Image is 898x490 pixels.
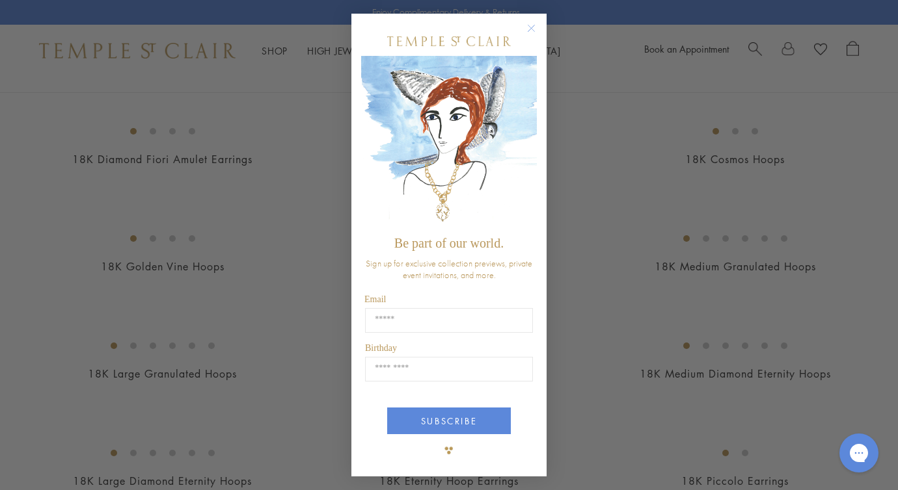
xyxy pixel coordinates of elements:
[436,437,462,463] img: TSC
[394,236,504,250] span: Be part of our world.
[365,308,533,333] input: Email
[365,343,397,353] span: Birthday
[387,36,511,46] img: Temple St. Clair
[833,429,885,477] iframe: Gorgias live chat messenger
[364,294,386,304] span: Email
[387,407,511,434] button: SUBSCRIBE
[361,56,537,229] img: c4a9eb12-d91a-4d4a-8ee0-386386f4f338.jpeg
[366,257,532,281] span: Sign up for exclusive collection previews, private event invitations, and more.
[530,27,546,43] button: Close dialog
